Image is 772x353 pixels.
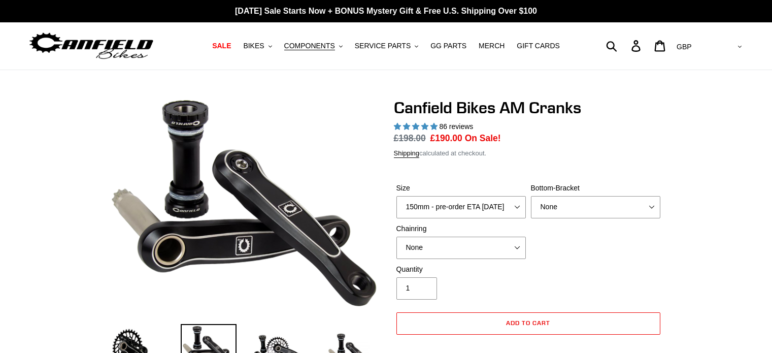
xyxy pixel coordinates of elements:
[394,149,420,158] a: Shipping
[512,39,565,53] a: GIFT CARDS
[465,132,501,145] span: On Sale!
[355,42,411,50] span: SERVICE PARTS
[396,312,660,335] button: Add to cart
[396,223,526,234] label: Chainring
[394,148,663,158] div: calculated at checkout.
[506,319,550,327] span: Add to cart
[430,133,462,143] span: £190.00
[517,42,560,50] span: GIFT CARDS
[207,39,236,53] a: SALE
[284,42,335,50] span: COMPONENTS
[439,122,473,131] span: 86 reviews
[425,39,472,53] a: GG PARTS
[28,30,155,62] img: Canfield Bikes
[474,39,510,53] a: MERCH
[479,42,505,50] span: MERCH
[394,133,426,143] s: £198.00
[396,183,526,194] label: Size
[243,42,264,50] span: BIKES
[430,42,466,50] span: GG PARTS
[394,98,663,117] h1: Canfield Bikes AM Cranks
[396,264,526,275] label: Quantity
[212,42,231,50] span: SALE
[350,39,423,53] button: SERVICE PARTS
[612,35,637,57] input: Search
[394,122,440,131] span: 4.97 stars
[531,183,660,194] label: Bottom-Bracket
[279,39,348,53] button: COMPONENTS
[238,39,277,53] button: BIKES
